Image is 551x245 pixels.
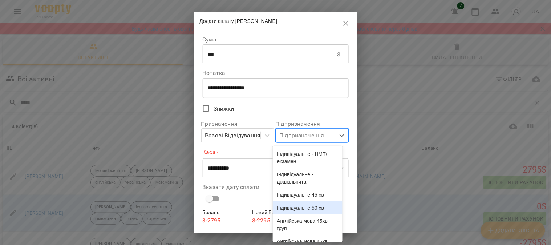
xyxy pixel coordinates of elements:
div: Індивідуальне - дошкільнята [273,168,343,188]
p: $ -2295 [252,216,299,225]
label: Сума [203,37,349,43]
label: Вказати дату сплати [203,184,349,190]
span: Знижки [214,104,234,113]
div: Індивідуальне 45 хв [273,188,343,201]
label: Каса [203,148,349,157]
label: Підпризначення [276,121,349,127]
h6: Баланс : [203,209,250,217]
div: Підпризначення [280,131,324,140]
span: Додати сплату [PERSON_NAME] [200,18,277,24]
label: Нотатка [203,70,349,76]
label: Призначення [201,121,274,127]
div: Разові Відвідування [205,131,261,140]
div: Індивідуальне - НМТ/екзамен [273,148,343,168]
div: Англійська мова 45хв груп [273,214,343,235]
p: $ [337,50,340,59]
div: Індивідуальне 50 хв [273,201,343,214]
h6: Новий Баланс : [252,209,299,217]
p: $ -2795 [203,216,250,225]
